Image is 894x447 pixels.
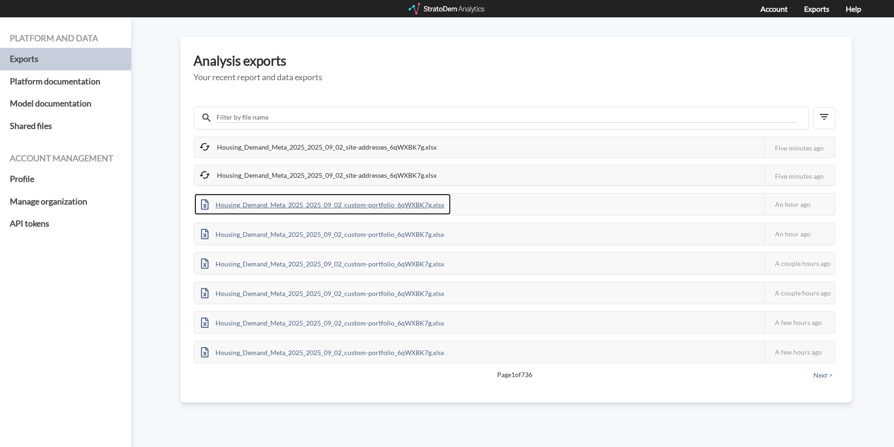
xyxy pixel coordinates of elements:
a: Housing_Demand_Meta_2025_2025_09_02_custom-portfolio_6qWXBK7g.xlsx [194,258,451,266]
a: Housing_Demand_Meta_2025_2025_09_02_custom-portfolio_6qWXBK7g.xlsx [194,347,451,355]
h4: Platform and data [10,34,121,43]
a: Housing_Demand_Meta_2025_2025_09_02_custom-portfolio_6qWXBK7g.xlsx [194,318,451,326]
div: Housing_Demand_Meta_2025_2025_09_02_custom-portfolio_6qWXBK7g.xlsx [194,223,451,244]
a: Help [846,4,861,13]
div: An hour ago [764,223,834,244]
div: An hour ago [764,194,834,215]
div: A couple hours ago [764,282,834,303]
div: A few hours ago [764,341,834,363]
a: Profile [10,168,121,190]
h4: Account management [10,154,121,163]
a: Account [760,4,788,13]
div: Housing_Demand_Meta_2025_2025_09_02_site-addresses_6qWXBK7g.xlsx [194,137,443,157]
a: Shared files [10,115,121,137]
a: Exports [804,4,829,13]
a: Manage organization [10,190,121,213]
button: Next > [811,370,835,380]
a: Platform documentation [10,70,121,93]
div: Housing_Demand_Meta_2025_2025_09_02_custom-portfolio_6qWXBK7g.xlsx [194,341,451,363]
input: Filter by file name [216,112,797,123]
div: A few hours ago [764,312,834,333]
div: Five minutes ago [764,137,834,159]
div: Five minutes ago [764,166,834,187]
a: Model documentation [10,92,121,115]
a: Housing_Demand_Meta_2025_2025_09_02_custom-portfolio_6qWXBK7g.xlsx [194,288,451,296]
h5: Your recent report and data exports [194,73,839,82]
div: Housing_Demand_Meta_2025_2025_09_02_site-addresses_6qWXBK7g.xlsx [194,166,443,185]
a: API tokens [10,212,121,235]
a: Housing_Demand_Meta_2025_2025_09_02_custom-portfolio_6qWXBK7g.xlsx [194,199,451,207]
span: Page 1 of 736 [226,370,803,379]
div: Housing_Demand_Meta_2025_2025_09_02_custom-portfolio_6qWXBK7g.xlsx [194,282,451,303]
div: Housing_Demand_Meta_2025_2025_09_02_custom-portfolio_6qWXBK7g.xlsx [194,194,451,215]
a: Exports [10,48,121,70]
div: Housing_Demand_Meta_2025_2025_09_02_custom-portfolio_6qWXBK7g.xlsx [194,312,451,333]
div: A couple hours ago [764,253,834,274]
div: Housing_Demand_Meta_2025_2025_09_02_custom-portfolio_6qWXBK7g.xlsx [194,253,451,274]
a: Housing_Demand_Meta_2025_2025_09_02_custom-portfolio_6qWXBK7g.xlsx [194,229,451,237]
h3: Analysis exports [194,53,839,68]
